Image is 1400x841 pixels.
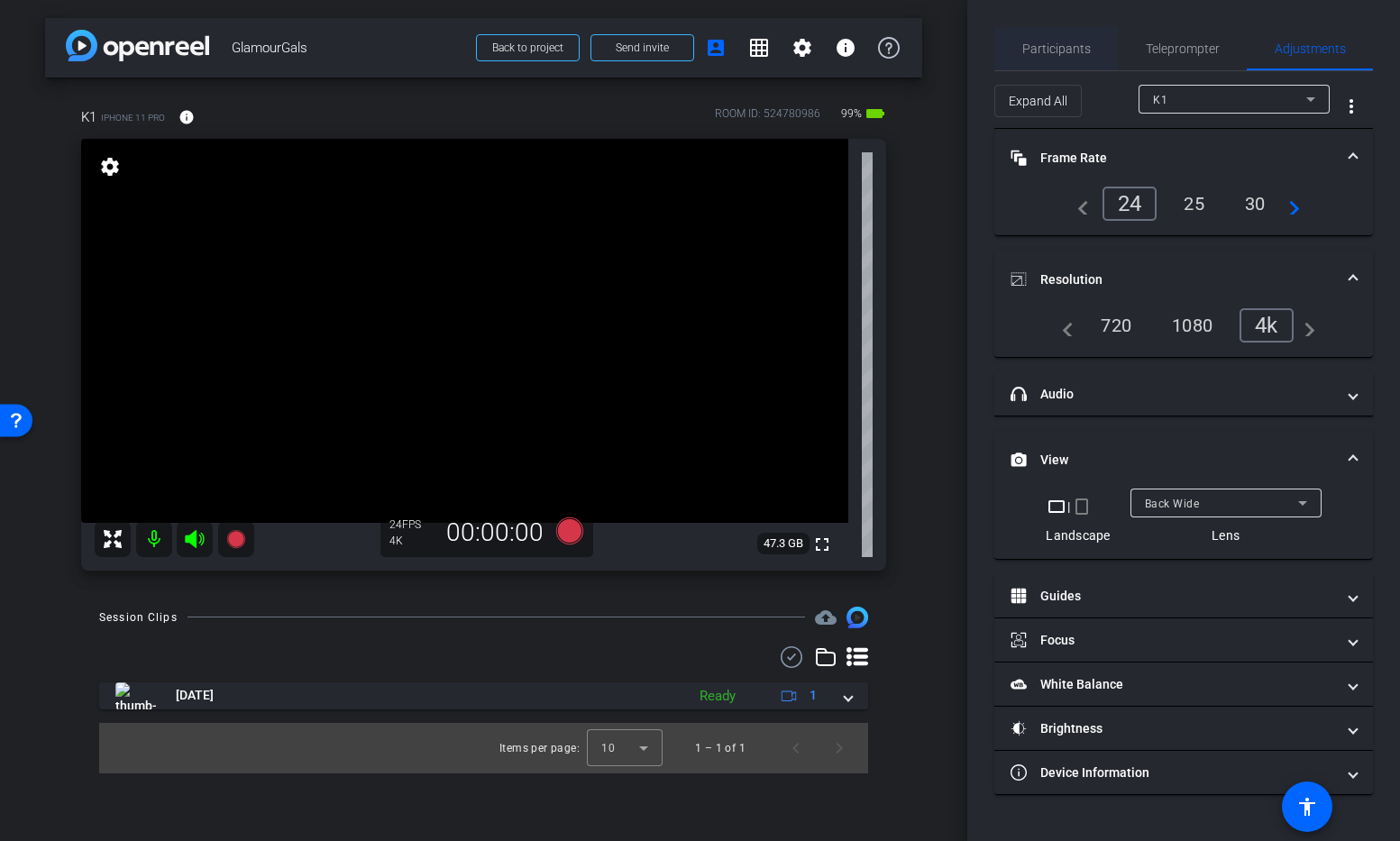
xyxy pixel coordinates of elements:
img: Session clips [846,607,868,628]
span: 1 [810,686,817,705]
span: Back Wide [1145,498,1200,510]
span: K1 [81,107,96,127]
div: View [994,489,1373,559]
div: 1 – 1 of 1 [695,739,746,757]
mat-expansion-panel-header: White Balance [994,663,1373,706]
button: Previous page [774,727,818,770]
mat-icon: crop_landscape [1046,496,1067,517]
button: More Options for Adjustments Panel [1330,85,1373,128]
mat-icon: account_box [705,37,727,59]
button: Next page [818,727,861,770]
mat-icon: info [178,109,195,125]
span: Send invite [616,41,669,55]
img: thumb-nail [115,682,156,709]
span: K1 [1153,94,1167,106]
button: Back to project [476,34,580,61]
mat-icon: more_vert [1341,96,1362,117]
button: Expand All [994,85,1082,117]
div: 25 [1170,188,1218,219]
span: [DATE] [176,686,214,705]
button: Send invite [590,34,694,61]
div: | [1046,496,1110,517]
div: 720 [1087,310,1145,341]
span: 99% [838,99,865,128]
div: Session Clips [99,608,178,626]
img: app-logo [66,30,209,61]
mat-expansion-panel-header: Audio [994,372,1373,416]
div: 1080 [1158,310,1226,341]
mat-expansion-panel-header: Resolution [994,251,1373,308]
mat-panel-title: Frame Rate [1011,149,1335,168]
div: ROOM ID: 524780986 [715,105,820,132]
mat-panel-title: Audio [1011,385,1335,404]
mat-icon: cloud_upload [815,607,837,628]
span: Participants [1022,42,1091,55]
div: Resolution [994,308,1373,357]
div: Ready [691,686,745,707]
span: GlamourGals [232,30,465,66]
mat-panel-title: Resolution [1011,270,1335,289]
mat-icon: navigate_before [1067,193,1089,215]
mat-icon: settings [792,37,813,59]
mat-icon: navigate_next [1278,193,1300,215]
mat-panel-title: Device Information [1011,763,1335,782]
mat-expansion-panel-header: View [994,431,1373,489]
mat-icon: info [835,37,856,59]
div: 24 [389,517,435,532]
mat-expansion-panel-header: thumb-nail[DATE]Ready1 [99,682,868,709]
mat-expansion-panel-header: Guides [994,574,1373,617]
div: 4k [1240,308,1294,343]
span: Destinations for your clips [815,607,837,628]
mat-panel-title: White Balance [1011,675,1335,694]
span: 47.3 GB [757,533,810,554]
mat-icon: settings [97,156,123,178]
mat-expansion-panel-header: Brightness [994,707,1373,750]
mat-panel-title: Guides [1011,587,1335,606]
mat-expansion-panel-header: Focus [994,618,1373,662]
div: Frame Rate [994,187,1373,235]
mat-expansion-panel-header: Frame Rate [994,129,1373,187]
mat-panel-title: View [1011,451,1335,470]
span: Adjustments [1275,42,1346,55]
span: Back to project [492,41,563,54]
mat-panel-title: Focus [1011,631,1335,650]
mat-icon: grid_on [748,37,770,59]
span: Expand All [1009,84,1067,118]
mat-panel-title: Brightness [1011,719,1335,738]
div: Landscape [1046,526,1110,544]
div: 4K [389,534,435,548]
mat-expansion-panel-header: Device Information [994,751,1373,794]
div: 30 [1231,188,1279,219]
mat-icon: navigate_before [1052,315,1074,336]
div: Items per page: [499,739,580,757]
div: 00:00:00 [435,517,555,548]
span: Teleprompter [1146,42,1220,55]
mat-icon: fullscreen [811,534,833,555]
mat-icon: crop_portrait [1071,496,1093,517]
mat-icon: accessibility [1296,796,1318,818]
span: iPhone 11 Pro [101,111,165,124]
div: 24 [1103,187,1158,221]
mat-icon: battery_std [865,103,886,124]
mat-icon: navigate_next [1294,315,1315,336]
span: FPS [402,518,421,531]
